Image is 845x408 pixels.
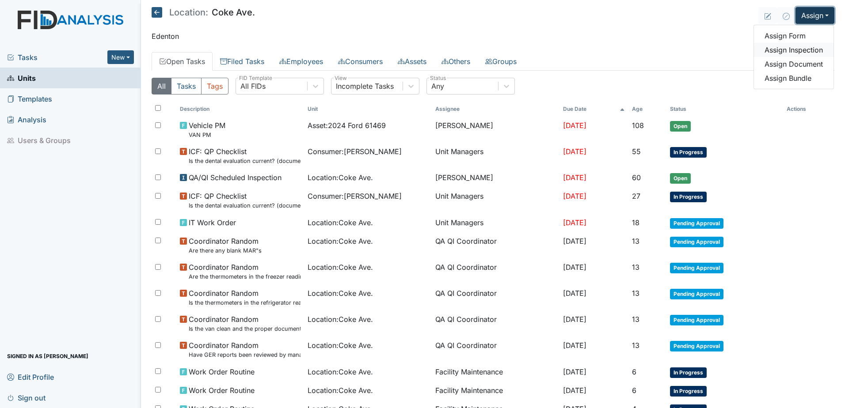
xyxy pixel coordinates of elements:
[308,288,373,298] span: Location : Coke Ave.
[432,232,560,258] td: QA QI Coordinator
[171,78,202,94] button: Tasks
[7,52,107,63] span: Tasks
[189,246,262,255] small: Are there any blank MAR"s
[308,340,373,351] span: Location : Coke Ave.
[308,191,402,201] span: Consumer : [PERSON_NAME]
[670,341,723,351] span: Pending Approval
[169,8,208,17] span: Location:
[563,147,586,156] span: [DATE]
[432,336,560,363] td: QA QI Coordinator
[432,363,560,382] td: Facility Maintenance
[308,385,373,396] span: Location : Coke Ave.
[563,218,586,227] span: [DATE]
[189,385,255,396] span: Work Order Routine
[189,366,255,377] span: Work Order Routine
[336,81,394,91] div: Incomplete Tasks
[189,272,301,281] small: Are the thermometers in the freezer reading between 0 degrees and 10 degrees?
[632,147,641,156] span: 55
[189,157,301,165] small: Is the dental evaluation current? (document the date, oral rating, and goal # if needed in the co...
[189,325,301,333] small: Is the van clean and the proper documentation been stored?
[563,367,586,376] span: [DATE]
[304,102,432,117] th: Toggle SortBy
[632,218,639,227] span: 18
[754,71,834,85] a: Assign Bundle
[632,367,636,376] span: 6
[7,92,52,106] span: Templates
[213,52,272,71] a: Filed Tasks
[155,105,161,111] input: Toggle All Rows Selected
[201,78,228,94] button: Tags
[308,146,402,157] span: Consumer : [PERSON_NAME]
[189,236,262,255] span: Coordinator Random Are there any blank MAR"s
[432,258,560,284] td: QA QI Coordinator
[152,78,171,94] button: All
[189,120,225,139] span: Vehicle PM VAN PM
[189,340,301,359] span: Coordinator Random Have GER reports been reviewed by managers within 72 hours of occurrence?
[632,386,636,395] span: 6
[478,52,524,71] a: Groups
[796,7,834,24] button: Assign
[783,102,827,117] th: Actions
[628,102,667,117] th: Toggle SortBy
[670,237,723,247] span: Pending Approval
[107,50,134,64] button: New
[632,289,639,298] span: 13
[563,386,586,395] span: [DATE]
[563,263,586,272] span: [DATE]
[563,237,586,246] span: [DATE]
[563,289,586,298] span: [DATE]
[189,191,301,210] span: ICF: QP Checklist Is the dental evaluation current? (document the date, oral rating, and goal # i...
[189,217,236,228] span: IT Work Order
[272,52,331,71] a: Employees
[7,370,54,384] span: Edit Profile
[632,173,641,182] span: 60
[189,262,301,281] span: Coordinator Random Are the thermometers in the freezer reading between 0 degrees and 10 degrees?
[670,192,707,202] span: In Progress
[152,31,834,42] p: Edenton
[632,237,639,246] span: 13
[666,102,783,117] th: Toggle SortBy
[189,146,301,165] span: ICF: QP Checklist Is the dental evaluation current? (document the date, oral rating, and goal # i...
[176,102,304,117] th: Toggle SortBy
[432,117,560,143] td: [PERSON_NAME]
[670,289,723,299] span: Pending Approval
[189,131,225,139] small: VAN PM
[563,315,586,324] span: [DATE]
[632,121,644,130] span: 108
[308,262,373,272] span: Location : Coke Ave.
[670,263,723,273] span: Pending Approval
[563,173,586,182] span: [DATE]
[390,52,434,71] a: Assets
[754,43,834,57] a: Assign Inspection
[152,52,213,71] a: Open Tasks
[563,192,586,200] span: [DATE]
[432,382,560,400] td: Facility Maintenance
[308,120,386,131] span: Asset : 2024 Ford 61469
[331,52,390,71] a: Consumers
[189,314,301,333] span: Coordinator Random Is the van clean and the proper documentation been stored?
[189,172,282,183] span: QA/QI Scheduled Inspection
[152,7,255,18] h5: Coke Ave.
[670,218,723,229] span: Pending Approval
[432,187,560,213] td: Unit Managers
[7,71,36,85] span: Units
[670,386,707,397] span: In Progress
[632,192,640,200] span: 27
[308,314,373,325] span: Location : Coke Ave.
[432,143,560,169] td: Unit Managers
[670,121,691,132] span: Open
[432,214,560,232] td: Unit Managers
[189,288,301,307] span: Coordinator Random Is the thermometers in the refrigerator reading between 34 degrees and 40 degr...
[308,217,373,228] span: Location : Coke Ave.
[632,315,639,324] span: 13
[7,391,46,404] span: Sign out
[152,78,228,94] div: Type filter
[7,349,88,363] span: Signed in as [PERSON_NAME]
[563,121,586,130] span: [DATE]
[308,172,373,183] span: Location : Coke Ave.
[432,284,560,310] td: QA QI Coordinator
[754,57,834,71] a: Assign Document
[189,351,301,359] small: Have GER reports been reviewed by managers within 72 hours of occurrence?
[632,341,639,350] span: 13
[189,298,301,307] small: Is the thermometers in the refrigerator reading between 34 degrees and 40 degrees?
